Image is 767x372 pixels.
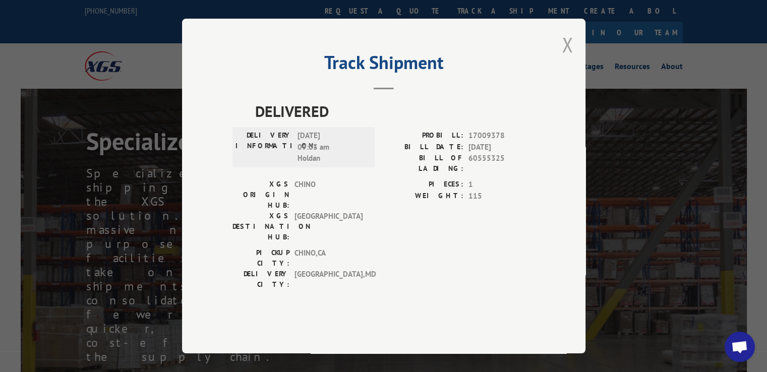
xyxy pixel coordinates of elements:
[468,130,535,142] span: 17009378
[232,247,289,269] label: PICKUP CITY:
[255,100,535,122] span: DELIVERED
[384,190,463,202] label: WEIGHT:
[294,269,363,290] span: [GEOGRAPHIC_DATA] , MD
[725,332,755,362] a: Open chat
[235,130,292,164] label: DELIVERY INFORMATION:
[294,211,363,242] span: [GEOGRAPHIC_DATA]
[384,153,463,174] label: BILL OF LADING:
[468,179,535,191] span: 1
[232,269,289,290] label: DELIVERY CITY:
[294,179,363,211] span: CHINO
[384,130,463,142] label: PROBILL:
[468,190,535,202] span: 115
[232,211,289,242] label: XGS DESTINATION HUB:
[298,130,366,164] span: [DATE] 09:03 am Holdan
[232,179,289,211] label: XGS ORIGIN HUB:
[294,247,363,269] span: CHINO , CA
[562,31,573,58] button: Close modal
[468,153,535,174] span: 60555325
[384,179,463,191] label: PIECES:
[468,141,535,153] span: [DATE]
[232,55,535,75] h2: Track Shipment
[384,141,463,153] label: BILL DATE:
